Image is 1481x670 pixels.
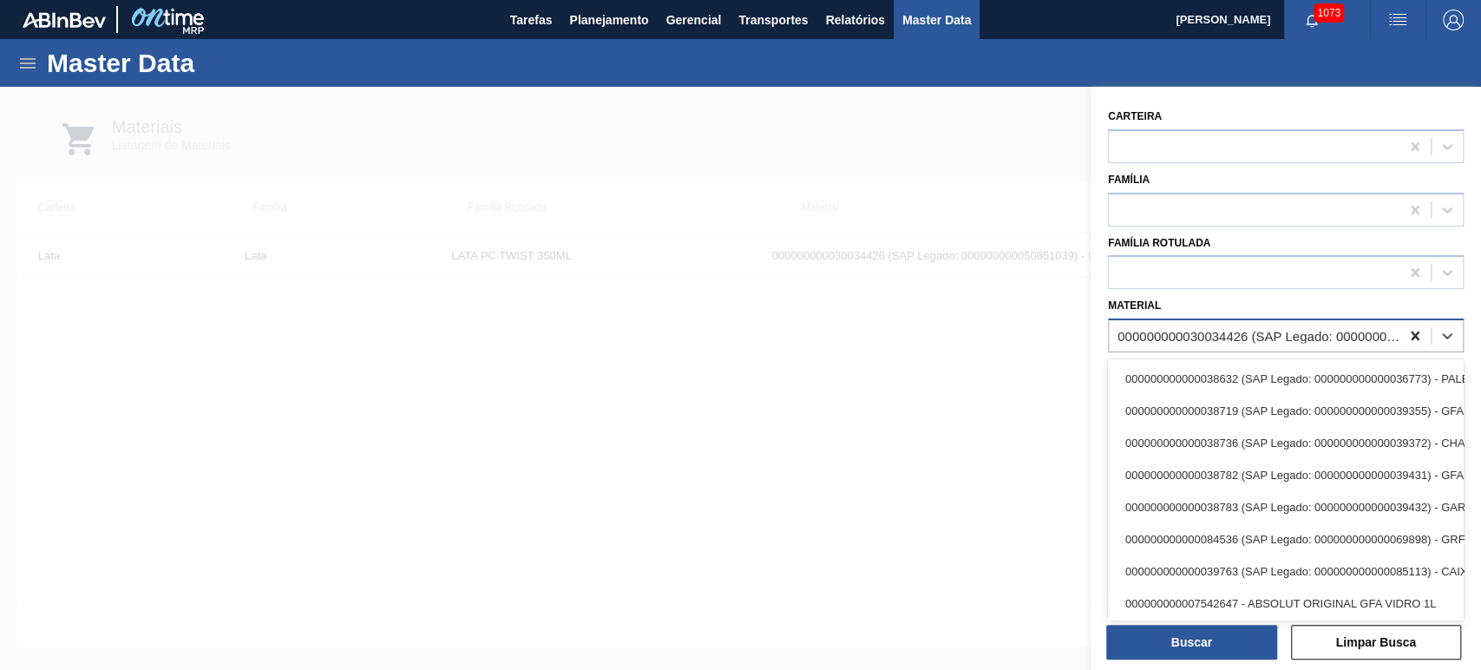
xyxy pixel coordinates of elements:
div: 000000000030034426 (SAP Legado: 000000000050851039) - LATA AL 350ML PCTW NIV25 [1117,329,1401,344]
button: Notificações [1284,8,1340,32]
span: Transportes [738,10,808,30]
div: 000000000000039763 (SAP Legado: 000000000000085113) - CAIXA DE PLASTICO AZUL BEES [1108,555,1464,588]
span: Relatórios [825,10,884,30]
h1: Master Data [47,53,355,73]
div: 000000000000038632 (SAP Legado: 000000000000036773) - PALETE MADEIRA 1,00 M 1,20 M 0,14 M PBR [1108,363,1464,395]
div: 000000000000038719 (SAP Legado: 000000000000039355) - GFA VIDRO 635ML AMBAR TIPO A RETORN. [1108,395,1464,427]
label: Família Rotulada [1108,237,1210,249]
img: TNhmsLtSVTkK8tSr43FrP2fwEKptu5GPRR3wAAAABJRU5ErkJggg== [23,12,106,28]
div: 000000000000038782 (SAP Legado: 000000000000039431) - GFA VIDRO 1L AMBAR RETORN. GFA VIDRO [1108,459,1464,491]
span: Gerencial [666,10,722,30]
div: 000000000000038736 (SAP Legado: 000000000000039372) - CHAPATEX 1,00 M 1,20 M 0,03 M [1108,427,1464,459]
img: userActions [1387,10,1408,30]
div: 000000000000038783 (SAP Legado: 000000000000039432) - GARRAFEIRA PLAST 24 GFA 300ML AZUL C/2 [1108,491,1464,523]
button: Buscar [1106,625,1277,660]
img: Logout [1443,10,1464,30]
button: Limpar Busca [1291,625,1462,660]
div: 000000000000084536 (SAP Legado: 000000000000069898) - GRF VIDRO 1L AMBAR RET SPOC [1108,523,1464,555]
span: Tarefas [510,10,553,30]
label: Material [1108,299,1161,312]
span: 1073 [1314,3,1344,23]
div: 000000000007542647 - ABSOLUT ORIGINAL GFA VIDRO 1L [1108,588,1464,620]
span: Master Data [902,10,971,30]
label: Família [1108,174,1150,186]
span: Planejamento [569,10,648,30]
label: Carteira [1108,110,1162,122]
